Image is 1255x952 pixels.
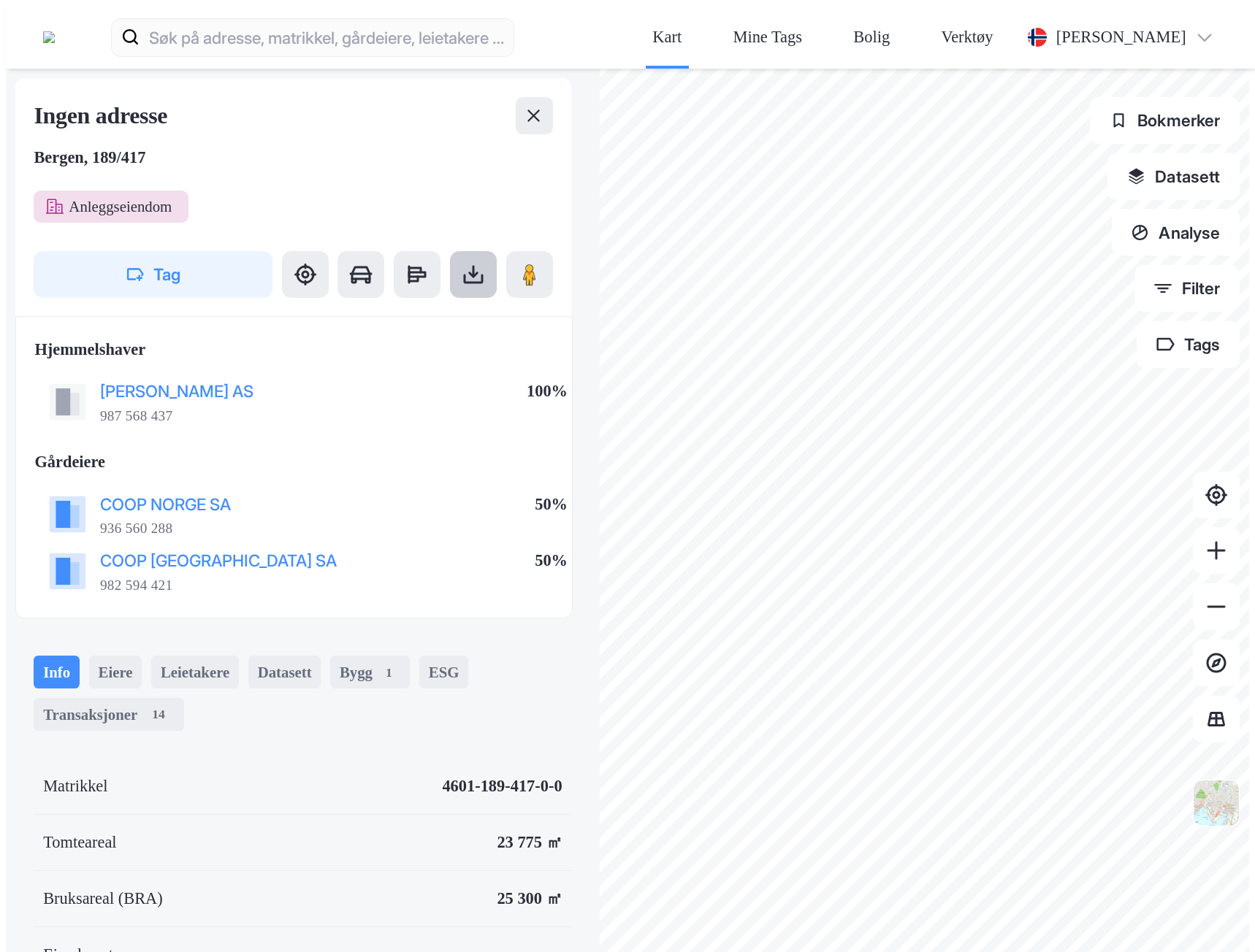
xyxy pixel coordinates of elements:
div: ESG [419,656,468,688]
div: Datasett [248,656,321,688]
div: 50% [535,547,568,575]
button: Filter [1134,265,1240,312]
div: 982 594 421 [100,576,172,595]
div: 987 568 437 [100,407,172,426]
div: Info [34,656,80,688]
div: Matrikkel [43,772,107,800]
div: Verktøy [941,23,993,51]
div: 14 [142,702,175,726]
div: Mine Tags [733,23,802,51]
div: Bygg [330,656,410,688]
div: 936 560 288 [100,519,172,538]
div: Eiere [89,656,142,688]
div: 1 [377,661,400,684]
div: Ingen adresse [34,97,172,134]
div: 100% [527,377,568,405]
div: Leietakere [151,656,239,688]
div: Transaksjoner [34,698,184,731]
input: Søk på adresse, matrikkel, gårdeiere, leietakere eller personer [140,14,514,61]
iframe: Chat Widget [1182,882,1255,952]
button: Datasett [1107,153,1240,200]
div: [PERSON_NAME] [1056,23,1186,51]
div: 4601-189-417-0-0 [442,772,562,800]
div: Gårdeiere [34,448,553,476]
div: 25 300 ㎡ [497,885,562,913]
button: Tags [1137,321,1240,368]
img: logo.a4113a55bc3d86da70a041830d287a7e.svg [43,31,55,43]
div: Bruksareal (BRA) [43,885,163,913]
button: Bokmerker [1090,97,1240,144]
div: Kart [652,23,682,51]
div: Bergen, 189/417 [34,144,145,172]
div: 23 775 ㎡ [497,829,562,856]
div: Bolig [853,23,890,51]
div: Tomteareal [43,829,116,856]
button: Analyse [1112,209,1240,256]
img: Z [1191,778,1241,828]
button: Tag [34,251,272,298]
div: 50% [535,491,568,518]
div: Kontrollprogram for chat [1182,882,1255,952]
div: Hjemmelshaver [34,336,553,364]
